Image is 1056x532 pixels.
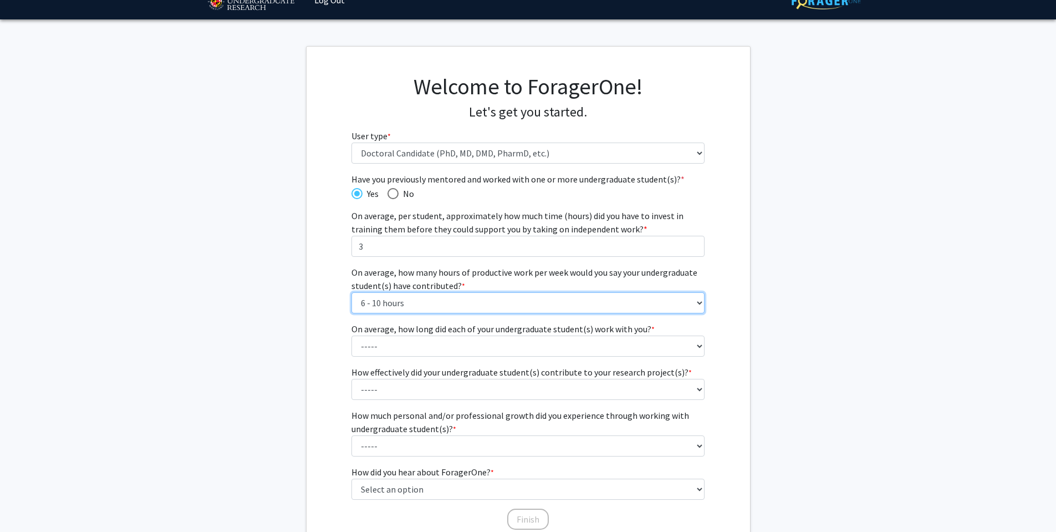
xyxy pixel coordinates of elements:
h4: Let's get you started. [351,104,705,120]
span: Have you previously mentored and worked with one or more undergraduate student(s)? [351,173,705,186]
label: How did you hear about ForagerOne? [351,465,494,479]
mat-radio-group: Have you previously mentored and worked with one or more undergraduate student(s)? [351,186,705,200]
label: On average, how long did each of your undergraduate student(s) work with you? [351,322,655,336]
label: User type [351,129,391,143]
iframe: Chat [8,482,47,524]
span: No [399,187,414,200]
label: How much personal and/or professional growth did you experience through working with undergraduat... [351,409,705,435]
label: How effectively did your undergraduate student(s) contribute to your research project(s)? [351,366,692,379]
span: Yes [363,187,379,200]
label: On average, how many hours of productive work per week would you say your undergraduate student(s... [351,266,705,292]
button: Finish [507,509,549,530]
h1: Welcome to ForagerOne! [351,73,705,100]
span: On average, per student, approximately how much time (hours) did you have to invest in training t... [351,210,683,235]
